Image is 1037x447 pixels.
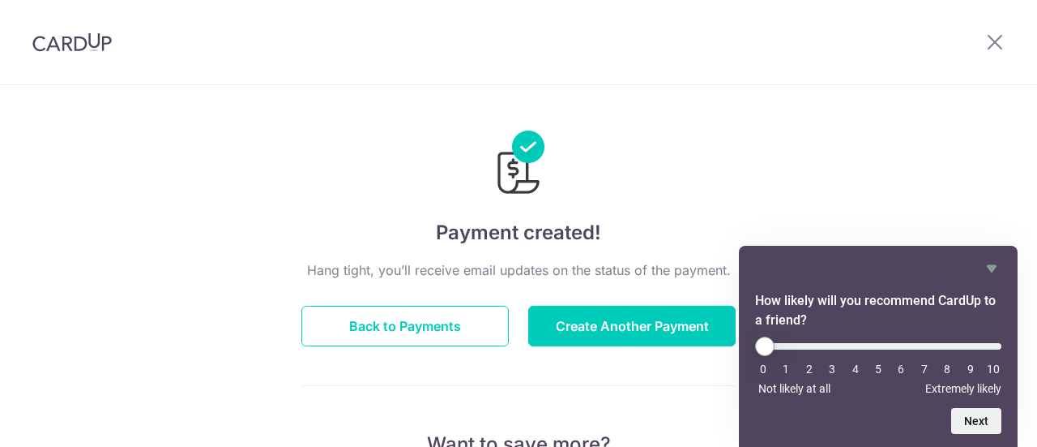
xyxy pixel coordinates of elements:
button: Hide survey [982,259,1001,278]
li: 6 [893,363,909,376]
img: Payments [493,131,544,199]
li: 1 [778,363,794,376]
li: 2 [801,363,817,376]
span: Not likely at all [758,382,830,395]
h4: Payment created! [301,218,736,247]
img: CardUp [32,32,112,52]
p: Hang tight, you’ll receive email updates on the status of the payment. [301,260,736,280]
li: 5 [870,363,886,376]
button: Back to Payments [301,306,509,346]
h2: How likely will you recommend CardUp to a friend? Select an option from 0 to 10, with 0 being Not... [755,291,1001,330]
div: How likely will you recommend CardUp to a friend? Select an option from 0 to 10, with 0 being Not... [755,337,1001,395]
span: Extremely likely [925,382,1001,395]
li: 7 [916,363,932,376]
li: 4 [847,363,864,376]
div: How likely will you recommend CardUp to a friend? Select an option from 0 to 10, with 0 being Not... [755,259,1001,434]
li: 0 [755,363,771,376]
button: Next question [951,408,1001,434]
li: 9 [962,363,979,376]
li: 10 [985,363,1001,376]
li: 3 [824,363,840,376]
li: 8 [939,363,955,376]
button: Create Another Payment [528,306,736,346]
